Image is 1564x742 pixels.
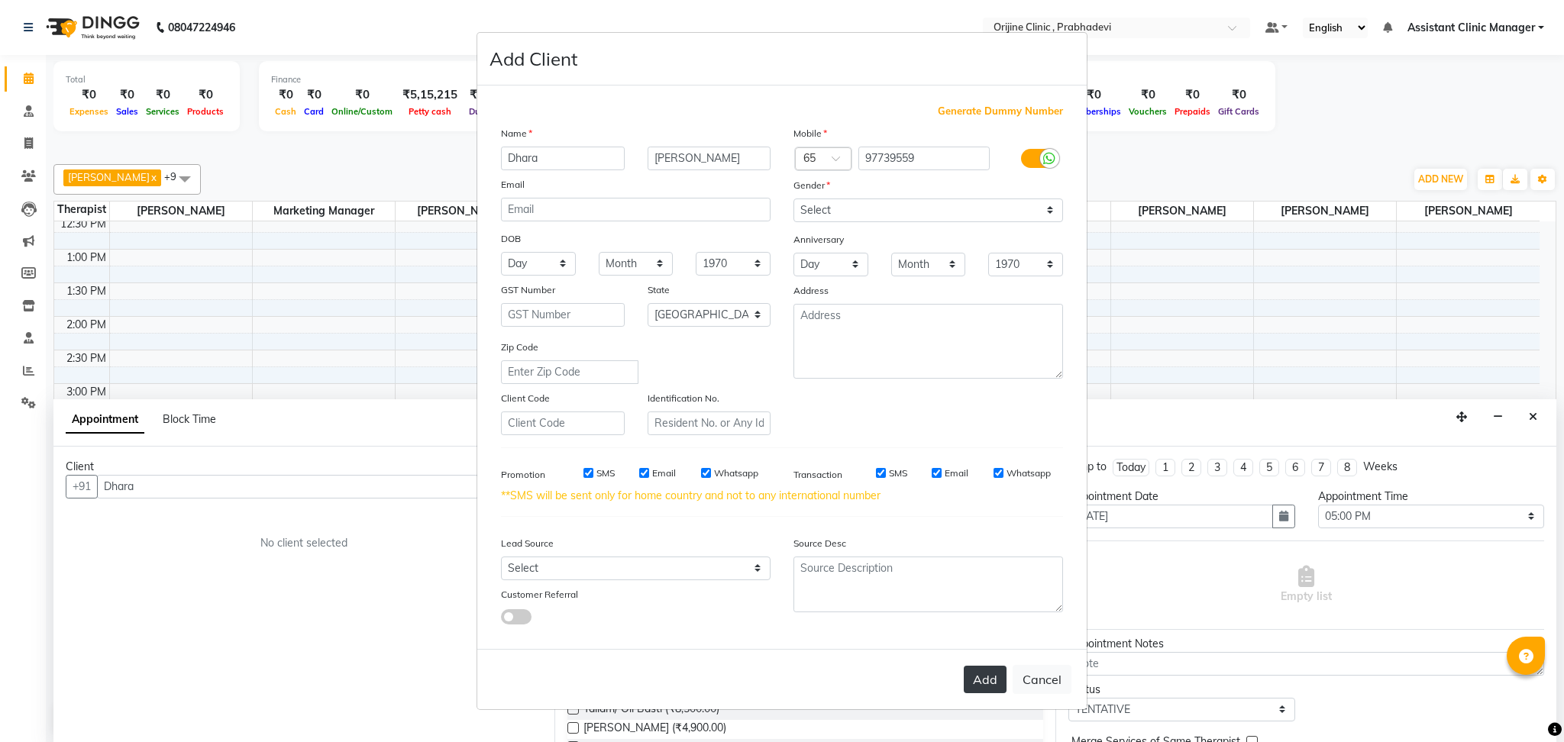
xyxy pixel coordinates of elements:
[793,468,842,482] label: Transaction
[793,284,829,298] label: Address
[490,45,577,73] h4: Add Client
[648,283,670,297] label: State
[714,466,758,480] label: Whatsapp
[501,232,521,246] label: DOB
[793,127,827,140] label: Mobile
[501,198,771,221] input: Email
[501,392,550,405] label: Client Code
[501,283,555,297] label: GST Number
[501,360,638,384] input: Enter Zip Code
[889,466,907,480] label: SMS
[501,588,578,602] label: Customer Referral
[501,147,625,170] input: First Name
[501,303,625,327] input: GST Number
[793,233,844,247] label: Anniversary
[596,466,615,480] label: SMS
[652,466,676,480] label: Email
[793,537,846,550] label: Source Desc
[501,411,625,435] input: Client Code
[793,179,830,192] label: Gender
[501,178,525,192] label: Email
[648,147,771,170] input: Last Name
[501,468,545,482] label: Promotion
[1007,466,1051,480] label: Whatsapp
[648,392,719,405] label: Identification No.
[964,666,1007,693] button: Add
[858,147,990,170] input: Mobile
[501,340,538,354] label: Zip Code
[938,104,1063,119] span: Generate Dummy Number
[501,537,554,550] label: Lead Source
[1013,665,1071,694] button: Cancel
[648,411,771,435] input: Resident No. or Any Id
[945,466,968,480] label: Email
[501,127,532,140] label: Name
[501,488,1063,504] div: **SMS will be sent only for home country and not to any international number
